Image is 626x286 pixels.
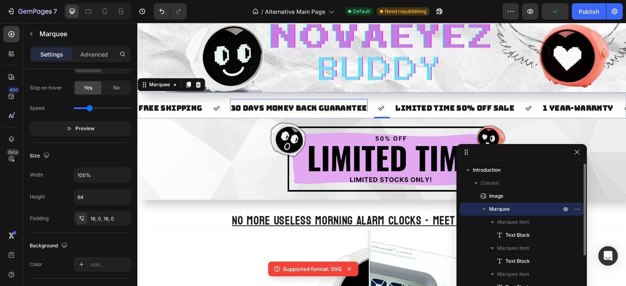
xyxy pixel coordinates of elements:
[265,7,325,16] span: Alternative Main Page
[489,205,510,213] span: Marquee
[497,244,529,252] span: Marquee Item
[10,58,34,65] div: Marquee
[30,171,43,179] div: Width
[489,192,503,200] span: Image
[30,193,45,201] div: Height
[113,84,120,92] span: No
[579,7,599,16] div: Publish
[283,265,342,273] p: Supported format: SVG
[505,257,530,265] span: Text Block
[30,261,42,268] div: Color
[80,50,108,59] p: Advanced
[30,121,131,136] button: Preview
[154,3,187,20] div: Undo/Redo
[497,270,529,278] span: Marquee Item
[598,246,618,266] div: Open Intercom Messenger
[30,240,69,251] div: Background
[53,7,57,16] p: 7
[40,29,128,39] p: Marquee
[505,231,530,239] span: Text Block
[137,23,626,286] iframe: To enrich screen reader interactions, please activate Accessibility in Grammarly extension settings
[30,84,62,92] div: Stop on hover
[74,168,130,182] input: Auto
[406,80,476,90] p: 1 YEAR-WARRNTY
[257,79,378,91] div: LIMITED TIME 50% OFF SALE
[405,79,477,91] div: Rich Text Editor. Editing area: main
[261,7,263,16] span: /
[481,179,499,187] span: Column
[8,87,20,93] div: 450
[353,8,370,15] span: Default
[6,149,20,155] div: Beta
[74,190,130,204] input: Auto
[473,166,500,174] span: Introduction
[75,124,95,133] span: Preview
[572,3,606,20] button: Publish
[84,84,92,92] span: Yes
[30,151,51,162] div: Size
[30,105,44,112] div: Speed
[90,261,129,269] div: Add...
[3,3,61,20] button: 7
[40,50,63,59] p: Settings
[30,215,48,222] div: Padding
[385,8,426,15] span: Need republishing
[90,215,129,223] div: 16, 0, 16, 0
[497,218,529,226] span: Marquee Item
